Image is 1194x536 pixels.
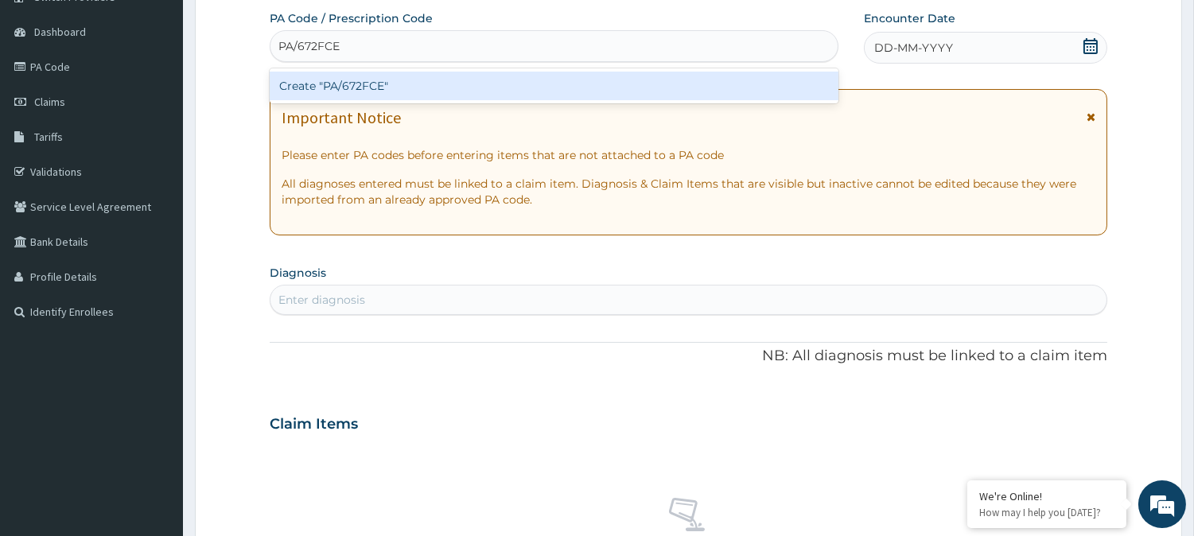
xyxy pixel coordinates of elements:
[8,363,303,418] textarea: Type your message and hit 'Enter'
[29,80,64,119] img: d_794563401_company_1708531726252_794563401
[34,25,86,39] span: Dashboard
[874,40,953,56] span: DD-MM-YYYY
[282,176,1095,208] p: All diagnoses entered must be linked to a claim item. Diagnosis & Claim Items that are visible bu...
[979,489,1114,503] div: We're Online!
[282,147,1095,163] p: Please enter PA codes before entering items that are not attached to a PA code
[261,8,299,46] div: Minimize live chat window
[270,416,358,433] h3: Claim Items
[282,109,401,126] h1: Important Notice
[270,346,1107,367] p: NB: All diagnosis must be linked to a claim item
[34,95,65,109] span: Claims
[979,506,1114,519] p: How may I help you today?
[270,72,838,100] div: Create "PA/672FCE"
[270,10,433,26] label: PA Code / Prescription Code
[270,265,326,281] label: Diagnosis
[278,292,365,308] div: Enter diagnosis
[864,10,955,26] label: Encounter Date
[92,165,220,325] span: We're online!
[34,130,63,144] span: Tariffs
[83,89,267,110] div: Chat with us now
